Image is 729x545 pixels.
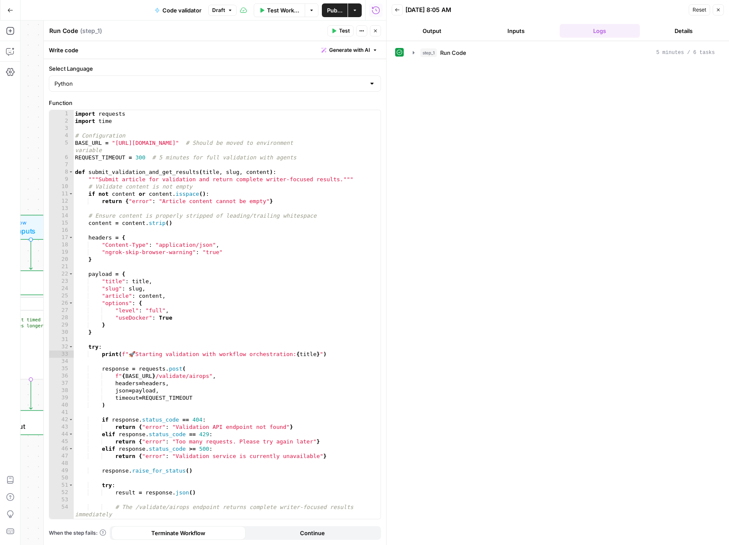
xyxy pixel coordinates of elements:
[420,48,437,57] span: step_1
[49,445,74,452] div: 46
[392,24,472,38] button: Output
[69,299,73,307] span: Toggle code folding, rows 26 through 29
[49,452,74,460] div: 47
[69,234,73,241] span: Toggle code folding, rows 17 through 20
[49,234,74,241] div: 17
[49,292,74,299] div: 25
[49,431,74,438] div: 44
[69,270,73,278] span: Toggle code folding, rows 22 through 30
[693,6,706,14] span: Reset
[49,270,74,278] div: 22
[49,205,74,212] div: 13
[49,336,74,343] div: 31
[69,168,73,176] span: Toggle code folding, rows 8 through 76
[49,117,74,125] div: 2
[49,423,74,431] div: 43
[49,409,74,416] div: 41
[440,48,466,57] span: Run Code
[49,64,381,73] label: Select Language
[49,350,74,358] div: 33
[49,176,74,183] div: 9
[49,343,74,350] div: 32
[49,358,74,365] div: 34
[3,421,73,431] span: Output
[300,529,325,537] span: Continue
[69,431,73,438] span: Toggle code folding, rows 44 through 45
[49,496,74,503] div: 53
[29,380,32,410] g: Edge from step_1 to end
[3,226,54,236] span: Set Inputs
[49,212,74,219] div: 14
[49,474,74,482] div: 50
[49,503,74,518] div: 54
[49,227,74,234] div: 16
[69,190,73,198] span: Toggle code folding, rows 11 through 12
[49,416,74,423] div: 42
[49,380,74,387] div: 37
[322,3,348,17] button: Publish
[49,125,74,132] div: 3
[560,24,640,38] button: Logs
[339,27,350,35] span: Test
[643,24,724,38] button: Details
[49,263,74,270] div: 21
[69,482,73,489] span: Toggle code folding, rows 51 through 64
[3,219,54,227] span: Workflow
[656,49,715,57] span: 5 minutes / 6 tasks
[254,3,305,17] button: Test Workflow
[49,482,74,489] div: 51
[69,343,73,350] span: Toggle code folding, rows 32 through 67
[44,41,386,59] div: Write code
[49,190,74,198] div: 11
[49,198,74,205] div: 12
[49,139,74,154] div: 5
[49,132,74,139] div: 4
[49,307,74,314] div: 27
[49,401,74,409] div: 40
[689,4,710,15] button: Reset
[49,241,74,249] div: 18
[49,489,74,496] div: 52
[208,5,237,16] button: Draft
[150,3,207,17] button: Code validator
[49,285,74,292] div: 24
[49,161,74,168] div: 7
[49,278,74,285] div: 23
[49,372,74,380] div: 36
[80,27,102,35] span: ( step_1 )
[49,460,74,467] div: 48
[49,168,74,176] div: 8
[49,256,74,263] div: 20
[49,387,74,394] div: 38
[49,99,381,107] label: Function
[49,110,74,117] div: 1
[151,529,205,537] span: Terminate Workflow
[246,526,380,540] button: Continue
[327,6,342,15] span: Publish
[49,27,78,35] textarea: Run Code
[212,6,225,14] span: Draft
[49,438,74,445] div: 45
[329,46,370,54] span: Generate with AI
[49,154,74,161] div: 6
[29,240,32,270] g: Edge from start to step_1
[49,394,74,401] div: 39
[476,24,556,38] button: Inputs
[162,6,201,15] span: Code validator
[69,416,73,423] span: Toggle code folding, rows 42 through 43
[69,445,73,452] span: Toggle code folding, rows 46 through 47
[49,529,106,537] a: When the step fails:
[49,518,74,525] div: 55
[49,183,74,190] div: 10
[408,46,720,60] button: 5 minutes / 6 tasks
[49,467,74,474] div: 49
[49,365,74,372] div: 35
[49,299,74,307] div: 26
[318,45,381,56] button: Generate with AI
[49,249,74,256] div: 19
[49,219,74,227] div: 15
[3,414,73,422] span: End
[69,518,73,525] span: Toggle code folding, rows 55 through 56
[267,6,300,15] span: Test Workflow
